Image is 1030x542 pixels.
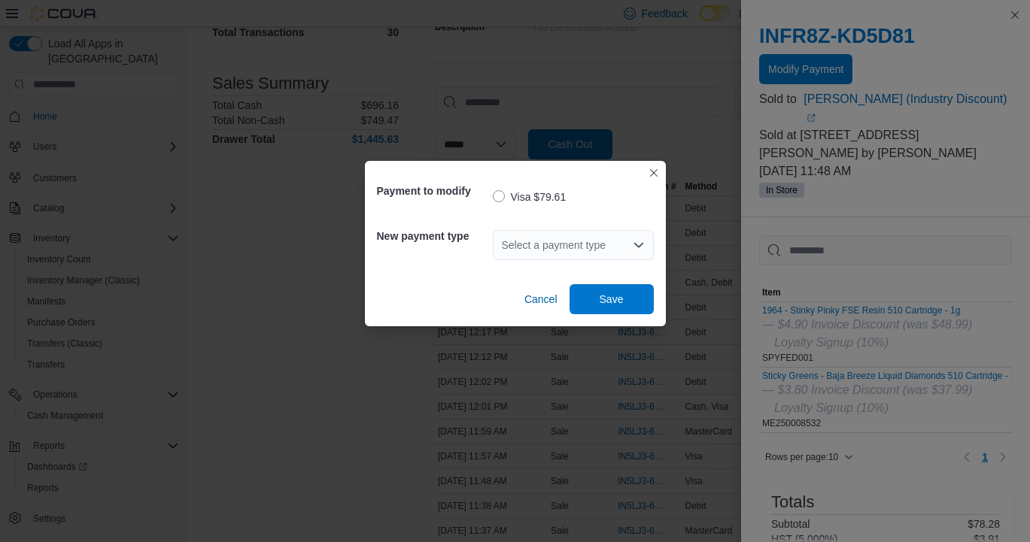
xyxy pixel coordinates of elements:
[502,236,503,254] input: Accessible screen reader label
[524,292,558,307] span: Cancel
[377,221,490,251] h5: New payment type
[645,164,663,182] button: Closes this modal window
[633,239,645,251] button: Open list of options
[518,284,564,314] button: Cancel
[570,284,654,314] button: Save
[377,176,490,206] h5: Payment to modify
[493,188,567,206] label: Visa $79.61
[600,292,624,307] span: Save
